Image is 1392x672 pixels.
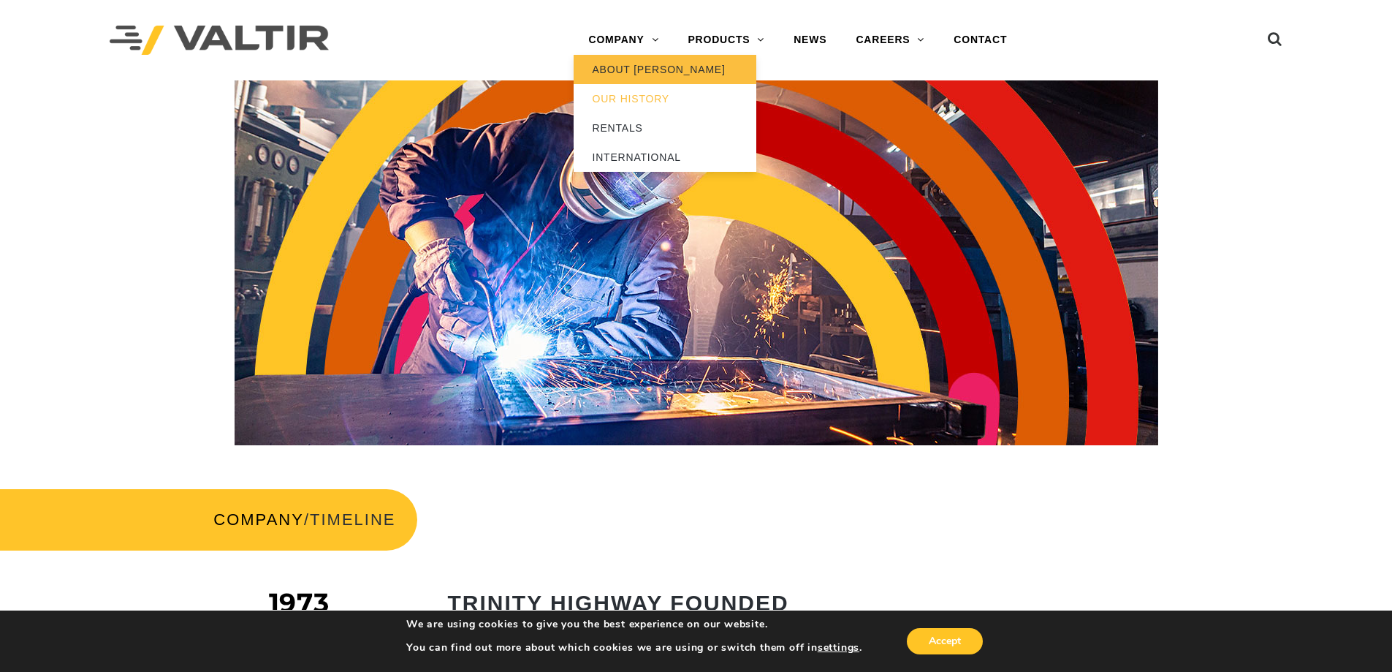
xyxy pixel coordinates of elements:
[110,26,329,56] img: Valtir
[841,26,939,55] a: CAREERS
[406,641,862,654] p: You can find out more about which cookies we are using or switch them off in .
[574,113,756,143] a: RENTALS
[779,26,841,55] a: NEWS
[310,510,395,529] span: TIMELINE
[574,55,756,84] a: ABOUT [PERSON_NAME]
[907,628,983,654] button: Accept
[574,84,756,113] a: OUR HISTORY
[574,143,756,172] a: INTERNATIONAL
[939,26,1022,55] a: CONTACT
[818,641,859,654] button: settings
[448,591,789,615] strong: TRINITY HIGHWAY FOUNDED
[235,80,1158,445] img: Header_Timeline
[406,618,862,631] p: We are using cookies to give you the best experience on our website.
[213,510,304,529] a: COMPANY
[574,26,673,55] a: COMPANY
[269,586,330,619] span: 1973
[673,26,779,55] a: PRODUCTS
